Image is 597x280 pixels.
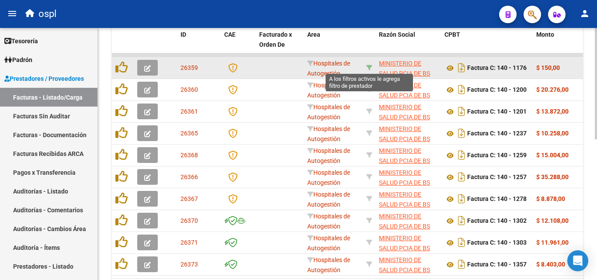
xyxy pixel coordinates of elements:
span: Tesorería [4,36,38,46]
datatable-header-cell: Monto [533,25,585,64]
strong: Factura C: 140 - 1303 [467,239,527,246]
span: MINISTERIO DE SALUD PCIA DE BS AS O. P. [379,235,430,262]
strong: $ 13.872,00 [536,108,569,115]
div: 30626983398 [379,102,437,121]
strong: $ 8.878,00 [536,195,565,202]
div: 30626983398 [379,211,437,230]
span: 26359 [180,64,198,71]
i: Descargar documento [456,83,467,97]
span: ospl [38,4,56,24]
div: 30626983398 [379,124,437,142]
i: Descargar documento [456,235,467,249]
strong: $ 20.276,00 [536,86,569,93]
div: 30626983398 [379,190,437,208]
strong: $ 15.004,00 [536,152,569,159]
strong: $ 35.288,00 [536,173,569,180]
span: Hospitales de Autogestión [307,82,350,99]
span: Monto [536,31,554,38]
span: Facturado x Orden De [259,31,292,48]
span: Razón Social [379,31,415,38]
strong: Factura C: 140 - 1302 [467,218,527,225]
div: 30626983398 [379,168,437,186]
span: 26361 [180,108,198,115]
strong: $ 8.403,00 [536,261,565,268]
span: Hospitales de Autogestión [307,256,350,273]
datatable-header-cell: ID [177,25,221,64]
strong: $ 12.108,00 [536,217,569,224]
datatable-header-cell: CAE [221,25,256,64]
div: 30626983398 [379,80,437,99]
div: 30626983398 [379,233,437,252]
i: Descargar documento [456,148,467,162]
span: MINISTERIO DE SALUD PCIA DE BS AS O. P. [379,147,430,174]
span: 26360 [180,86,198,93]
div: Open Intercom Messenger [567,250,588,271]
i: Descargar documento [456,126,467,140]
span: Hospitales de Autogestión [307,125,350,142]
span: Hospitales de Autogestión [307,191,350,208]
mat-icon: menu [7,8,17,19]
span: Prestadores / Proveedores [4,74,84,83]
datatable-header-cell: CPBT [441,25,533,64]
i: Descargar documento [456,214,467,228]
strong: Factura C: 140 - 1200 [467,86,527,93]
strong: Factura C: 140 - 1278 [467,196,527,203]
span: 26370 [180,217,198,224]
span: ID [180,31,186,38]
span: MINISTERIO DE SALUD PCIA DE BS AS O. P. [379,60,430,87]
mat-icon: person [580,8,590,19]
span: MINISTERIO DE SALUD PCIA DE BS AS O. P. [379,104,430,131]
span: MINISTERIO DE SALUD PCIA DE BS AS O. P. [379,82,430,109]
strong: $ 150,00 [536,64,560,71]
span: CPBT [444,31,460,38]
datatable-header-cell: Razón Social [375,25,441,64]
i: Descargar documento [456,170,467,184]
span: Hospitales de Autogestión [307,235,350,252]
span: Padrón [4,55,32,65]
span: 26373 [180,261,198,268]
div: 30626983398 [379,255,437,273]
i: Descargar documento [456,257,467,271]
span: Hospitales de Autogestión [307,104,350,121]
strong: Factura C: 140 - 1257 [467,174,527,181]
i: Descargar documento [456,104,467,118]
strong: $ 11.961,00 [536,239,569,246]
span: Area [307,31,320,38]
span: CAE [224,31,236,38]
strong: Factura C: 140 - 1176 [467,65,527,72]
datatable-header-cell: Facturado x Orden De [256,25,304,64]
span: Hospitales de Autogestión [307,169,350,186]
span: 26365 [180,130,198,137]
i: Descargar documento [456,61,467,75]
strong: Factura C: 140 - 1259 [467,152,527,159]
strong: Factura C: 140 - 1357 [467,261,527,268]
i: Descargar documento [456,192,467,206]
span: 26371 [180,239,198,246]
span: MINISTERIO DE SALUD PCIA DE BS AS O. P. [379,125,430,152]
span: MINISTERIO DE SALUD PCIA DE BS AS O. P. [379,169,430,196]
span: Hospitales de Autogestión [307,60,350,77]
div: 30626983398 [379,146,437,164]
strong: Factura C: 140 - 1201 [467,108,527,115]
strong: Factura C: 140 - 1237 [467,130,527,137]
span: Hospitales de Autogestión [307,213,350,230]
strong: $ 10.258,00 [536,130,569,137]
span: 26366 [180,173,198,180]
span: Hospitales de Autogestión [307,147,350,164]
span: MINISTERIO DE SALUD PCIA DE BS AS O. P. [379,191,430,218]
span: 26368 [180,152,198,159]
span: 26367 [180,195,198,202]
span: MINISTERIO DE SALUD PCIA DE BS AS O. P. [379,213,430,240]
datatable-header-cell: Area [304,25,363,64]
div: 30626983398 [379,59,437,77]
